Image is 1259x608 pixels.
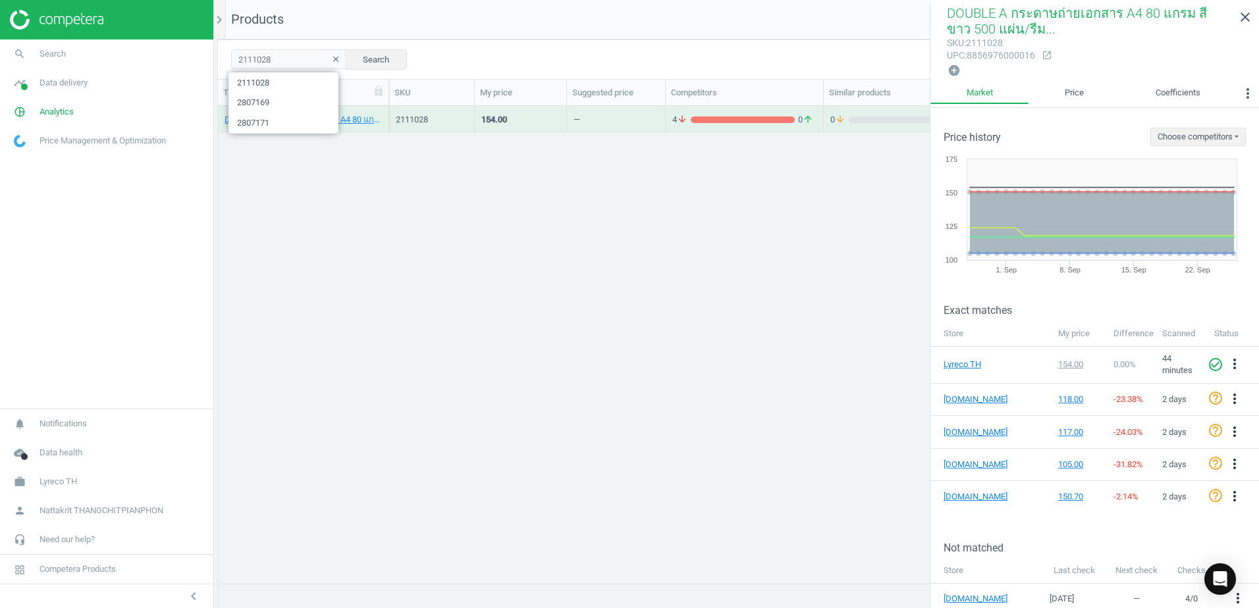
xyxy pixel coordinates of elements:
[231,49,346,69] input: SKU/Title search
[228,93,338,113] span: 2807169
[930,321,1052,346] th: Store
[1208,357,1223,372] i: check_circle_outline
[1227,424,1243,440] i: more_vert
[1107,321,1156,346] th: Difference
[225,114,382,126] a: DOUBLE A กระดาษถ่ายเอกสาร A4 80 แกรม สีขาว 500 แผ่น/รีม - 5 รีม/กล่อง, 8856976000016
[1208,488,1223,503] i: help_outline
[1227,488,1243,505] button: more_vert
[1058,426,1101,438] div: 117.00
[1208,321,1259,346] th: Status
[40,476,77,488] span: Lyreco TH
[7,440,32,465] i: cloud_done
[946,222,957,230] text: 125
[947,63,961,78] button: add_circle
[947,37,1035,49] div: : 2111028
[672,114,691,126] span: 4
[1035,50,1052,62] a: open_in_new
[1156,321,1208,346] th: Scanned
[7,99,32,124] i: pie_chart_outlined
[946,189,957,197] text: 150
[40,135,166,147] span: Price Management & Optimization
[835,114,845,126] i: arrow_downward
[829,87,956,99] div: Similar products
[946,155,957,163] text: 175
[677,114,687,126] i: arrow_downward
[218,106,1259,573] div: grid
[14,135,26,147] img: wGWNvw8QSZomAAAAABJRU5ErkJggg==
[947,5,1207,37] span: DOUBLE A กระดาษถ่ายเอกสาร A4 80 แกรม สีขาว 500 แผ่น/รีม...
[946,256,957,264] text: 100
[7,41,32,66] i: search
[326,51,346,69] button: clear
[1113,394,1143,404] span: -23.38 %
[1059,266,1081,274] tspan: 8. Sep
[1058,359,1101,370] div: 154.00
[231,11,284,27] span: Products
[7,469,32,494] i: work
[10,10,103,30] img: ajHJNr6hYgQAAAAASUVORK5CYII=
[1113,427,1143,437] span: -24.03 %
[40,505,163,517] span: Nattakrit THANGCHITPIANPHON
[944,131,1001,143] h3: Price history
[1208,390,1223,406] i: help_outline
[1052,321,1107,346] th: My price
[1230,590,1246,607] button: more_vert
[1162,492,1187,501] span: 2 days
[394,87,469,99] div: SKU
[1162,394,1187,404] span: 2 days
[7,527,32,552] i: headset_mic
[40,418,87,430] span: Notifications
[1230,590,1246,606] i: more_vert
[1162,353,1192,375] span: 44 minutes
[1227,356,1243,372] i: more_vert
[331,55,340,64] i: clear
[1204,563,1236,595] div: Open Intercom Messenger
[1227,356,1243,373] button: more_vert
[944,459,1009,470] a: [DOMAIN_NAME]
[177,588,210,605] button: chevron_left
[1240,86,1256,101] i: more_vert
[345,49,407,69] button: Search
[947,38,964,48] span: sku
[930,558,1043,583] th: Store
[947,50,965,61] span: upc
[944,593,1023,605] a: [DOMAIN_NAME]
[944,426,1009,438] a: [DOMAIN_NAME]
[1150,128,1246,146] button: Choose competitors
[830,114,849,126] span: 0
[1042,50,1052,61] i: open_in_new
[930,82,1029,105] a: Market
[795,114,817,126] span: 0
[574,114,580,130] div: —
[944,542,1259,554] h3: Not matched
[40,77,88,89] span: Data delivery
[40,563,116,575] span: Competera Products
[1227,391,1243,407] i: more_vert
[1113,459,1143,469] span: -31.82 %
[40,534,95,545] span: Need our help?
[1105,558,1167,583] th: Next check
[1162,459,1187,469] span: 2 days
[1120,82,1237,105] a: Coefficients
[1113,492,1138,501] span: -2.14 %
[947,49,1035,62] div: : 8856976000016
[186,588,201,604] i: chevron_left
[1227,456,1243,473] button: more_vert
[1058,491,1101,503] div: 150.70
[572,87,660,99] div: Suggested price
[948,64,961,77] i: add_circle
[944,304,1259,317] h3: Exact matches
[1121,266,1146,274] tspan: 15. Sep
[228,113,338,134] span: 2807171
[671,87,818,99] div: Competitors
[40,48,66,60] span: Search
[1168,558,1215,583] th: Checks
[1227,424,1243,441] button: more_vert
[396,114,468,126] div: 2111028
[1113,359,1136,369] span: 0.00 %
[1043,558,1105,583] th: Last check
[1227,391,1243,408] button: more_vert
[944,359,1009,370] a: Lyreco TH
[7,498,32,523] i: person
[7,411,32,436] i: notifications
